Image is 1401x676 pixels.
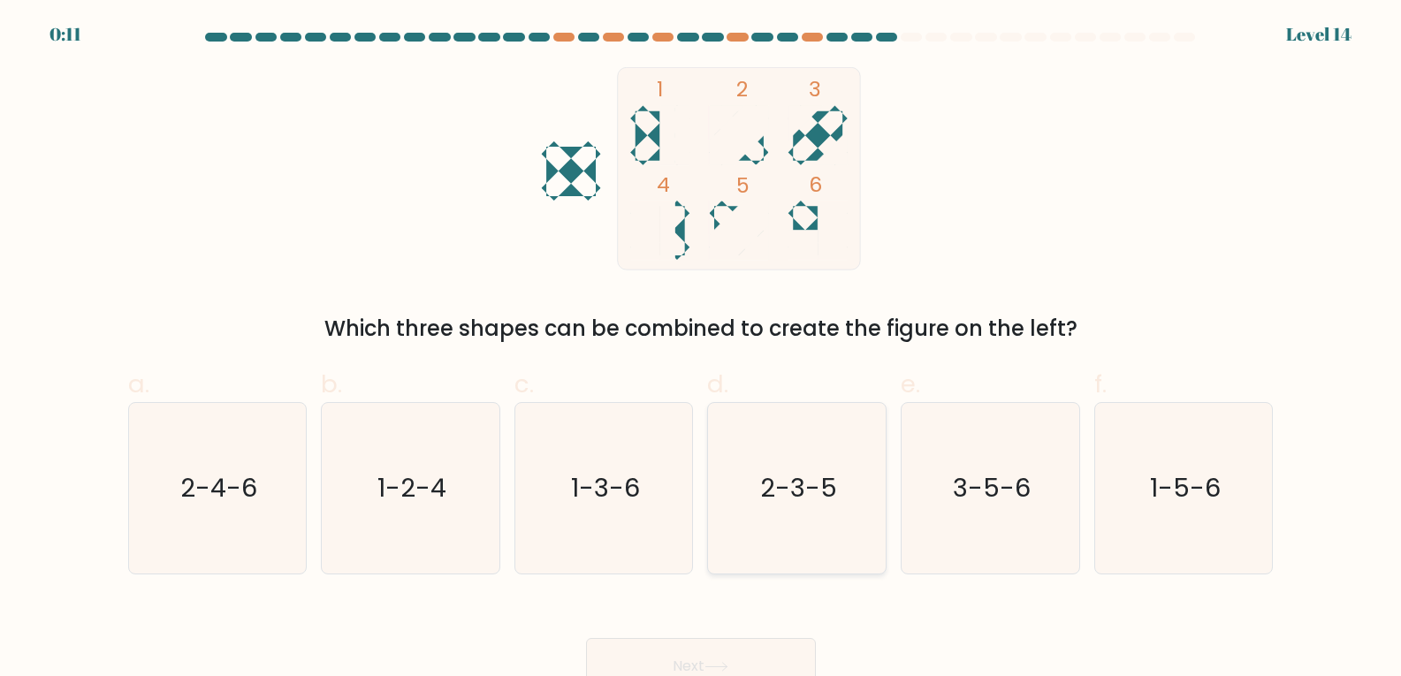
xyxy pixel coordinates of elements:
tspan: 4 [657,170,670,199]
span: e. [901,367,920,401]
text: 1-2-4 [377,470,446,505]
tspan: 2 [735,74,747,103]
span: b. [321,367,342,401]
text: 3-5-6 [953,470,1031,505]
div: Level 14 [1286,21,1352,48]
span: a. [128,367,149,401]
div: Which three shapes can be combined to create the figure on the left? [139,313,1263,345]
tspan: 3 [809,74,821,103]
tspan: 1 [657,74,663,103]
text: 1-5-6 [1150,470,1221,505]
tspan: 5 [735,171,749,200]
span: f. [1094,367,1107,401]
div: 0:11 [49,21,81,48]
text: 2-3-5 [760,470,837,505]
span: d. [707,367,728,401]
text: 1-3-6 [571,470,640,505]
span: c. [514,367,534,401]
text: 2-4-6 [180,470,257,505]
tspan: 6 [809,170,822,199]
